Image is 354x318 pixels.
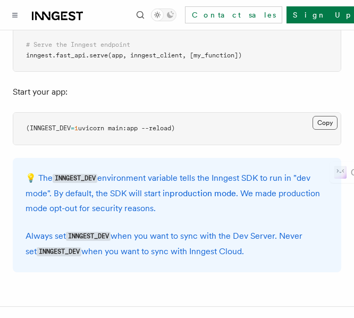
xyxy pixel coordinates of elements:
[26,41,130,48] span: # Serve the Inngest endpoint
[26,52,52,59] span: inngest
[74,124,78,132] span: 1
[185,6,282,23] a: Contact sales
[52,52,56,59] span: .
[37,247,81,256] code: INNGEST_DEV
[26,171,328,216] p: 💡 The environment variable tells the Inngest SDK to run in "dev mode". By default, the SDK will s...
[53,174,97,183] code: INNGEST_DEV
[9,9,21,21] button: Toggle navigation
[78,124,175,132] span: uvicorn main:app --reload)
[108,52,242,59] span: (app, inngest_client, [my_function])
[89,52,108,59] span: serve
[86,52,89,59] span: .
[26,229,328,260] p: Always set when you want to sync with the Dev Server. Never set when you want to sync with Innges...
[151,9,176,21] button: Toggle dark mode
[170,188,236,198] a: production mode
[313,116,338,130] button: Copy
[26,124,71,132] span: (INNGEST_DEV
[66,232,111,241] code: INNGEST_DEV
[56,52,86,59] span: fast_api
[134,9,147,21] button: Find something...
[13,85,341,99] p: Start your app:
[71,124,74,132] span: =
